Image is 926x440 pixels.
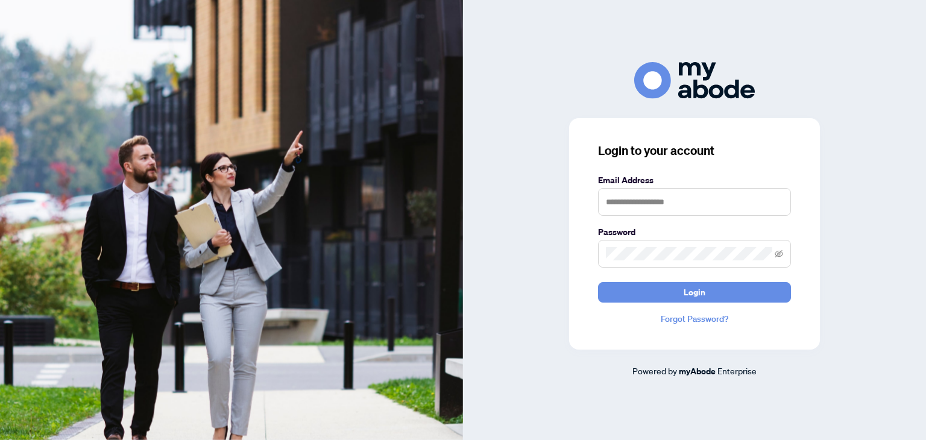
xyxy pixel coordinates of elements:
button: Login [598,282,791,303]
a: myAbode [679,365,716,378]
span: eye-invisible [775,250,783,258]
a: Forgot Password? [598,312,791,325]
h3: Login to your account [598,142,791,159]
img: ma-logo [634,62,755,99]
span: Powered by [632,365,677,376]
label: Password [598,225,791,239]
label: Email Address [598,174,791,187]
span: Enterprise [717,365,757,376]
span: Login [684,283,705,302]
